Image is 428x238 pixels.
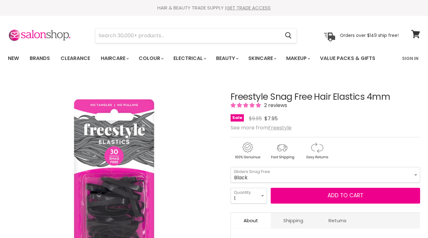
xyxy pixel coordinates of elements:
a: GET TRADE ACCESS [226,4,271,11]
img: returns.gif [300,141,334,160]
a: Freestyle [268,124,292,131]
a: Colour [134,52,167,65]
span: Sale [231,114,244,122]
span: 2 reviews [262,102,287,109]
span: Add to cart [328,192,363,199]
ul: Main menu [3,49,389,68]
a: New [3,52,24,65]
a: Shipping [271,213,316,228]
img: genuine.gif [231,141,264,160]
a: Haircare [96,52,133,65]
h1: Freestyle Snag Free Hair Elastics 4mm [231,92,420,102]
span: $9.95 [249,115,262,122]
a: About [231,213,271,228]
a: Brands [25,52,55,65]
a: Makeup [281,52,314,65]
a: Sign In [398,52,422,65]
form: Product [95,28,297,43]
span: See more from [231,124,292,131]
a: Skincare [244,52,280,65]
a: Clearance [56,52,95,65]
a: Beauty [211,52,242,65]
a: Electrical [169,52,210,65]
span: 5.00 stars [231,102,262,109]
input: Search [95,28,280,43]
button: Add to cart [271,188,420,204]
img: shipping.gif [265,141,299,160]
a: Returns [316,213,359,228]
a: Value Packs & Gifts [315,52,380,65]
p: Orders over $149 ship free! [340,33,399,38]
span: $7.95 [264,115,278,122]
button: Search [280,28,297,43]
select: Quantity [231,188,267,204]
